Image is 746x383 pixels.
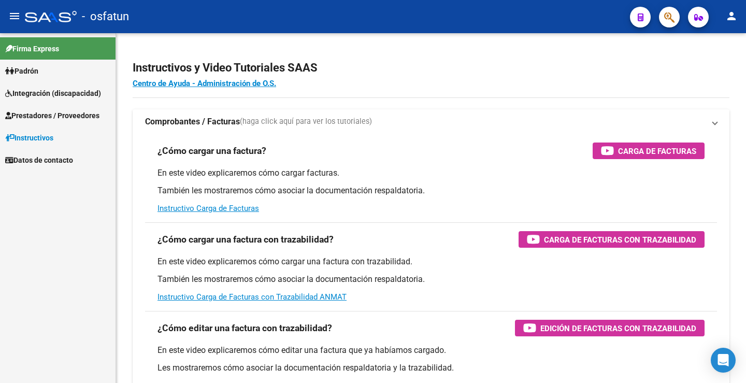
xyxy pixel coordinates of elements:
[515,320,705,336] button: Edición de Facturas con Trazabilidad
[618,145,696,158] span: Carga de Facturas
[157,232,334,247] h3: ¿Cómo cargar una factura con trazabilidad?
[82,5,129,28] span: - osfatun
[133,79,276,88] a: Centro de Ayuda - Administración de O.S.
[725,10,738,22] mat-icon: person
[593,143,705,159] button: Carga de Facturas
[544,233,696,246] span: Carga de Facturas con Trazabilidad
[157,274,705,285] p: También les mostraremos cómo asociar la documentación respaldatoria.
[5,110,99,121] span: Prestadores / Proveedores
[5,132,53,144] span: Instructivos
[519,231,705,248] button: Carga de Facturas con Trazabilidad
[157,256,705,267] p: En este video explicaremos cómo cargar una factura con trazabilidad.
[240,116,372,127] span: (haga click aquí para ver los tutoriales)
[540,322,696,335] span: Edición de Facturas con Trazabilidad
[8,10,21,22] mat-icon: menu
[157,321,332,335] h3: ¿Cómo editar una factura con trazabilidad?
[133,109,729,134] mat-expansion-panel-header: Comprobantes / Facturas(haga click aquí para ver los tutoriales)
[157,204,259,213] a: Instructivo Carga de Facturas
[133,58,729,78] h2: Instructivos y Video Tutoriales SAAS
[157,167,705,179] p: En este video explicaremos cómo cargar facturas.
[711,348,736,373] div: Open Intercom Messenger
[157,345,705,356] p: En este video explicaremos cómo editar una factura que ya habíamos cargado.
[157,362,705,374] p: Les mostraremos cómo asociar la documentación respaldatoria y la trazabilidad.
[5,88,101,99] span: Integración (discapacidad)
[157,144,266,158] h3: ¿Cómo cargar una factura?
[5,154,73,166] span: Datos de contacto
[5,43,59,54] span: Firma Express
[157,292,347,302] a: Instructivo Carga de Facturas con Trazabilidad ANMAT
[145,116,240,127] strong: Comprobantes / Facturas
[5,65,38,77] span: Padrón
[157,185,705,196] p: También les mostraremos cómo asociar la documentación respaldatoria.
